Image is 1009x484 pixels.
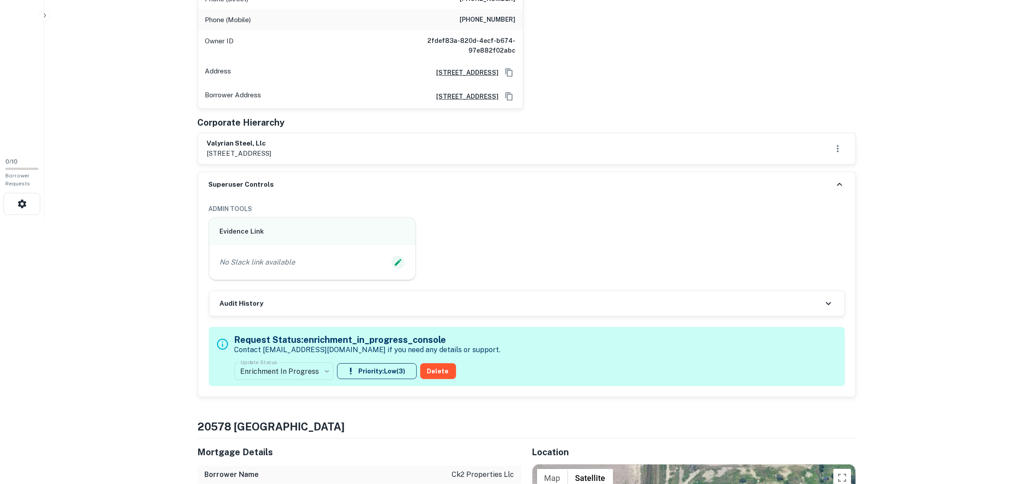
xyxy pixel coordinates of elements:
[234,359,334,384] div: Enrichment In Progress
[198,116,285,129] h5: Corporate Hierarchy
[391,256,405,269] button: Edit Slack Link
[5,173,30,187] span: Borrower Requests
[220,299,264,309] h6: Audit History
[220,227,405,237] h6: Evidence Link
[430,68,499,77] a: [STREET_ADDRESS]
[430,92,499,101] a: [STREET_ADDRESS]
[205,66,231,79] p: Address
[205,36,234,55] p: Owner ID
[220,257,295,268] p: No Slack link available
[503,90,516,103] button: Copy Address
[452,469,514,480] p: ck2 properties llc
[420,363,456,379] button: Delete
[965,413,1009,456] iframe: Chat Widget
[209,180,274,190] h6: Superuser Controls
[207,138,272,149] h6: valyrian steel, llc
[207,148,272,159] p: [STREET_ADDRESS]
[532,446,856,459] h5: Location
[337,363,417,379] button: Priority:Low(3)
[410,36,516,55] h6: 2fdef83a-820d-4ecf-b674-97e882f02abc
[205,15,251,25] p: Phone (Mobile)
[198,419,856,434] h4: 20578 [GEOGRAPHIC_DATA]
[205,90,261,103] p: Borrower Address
[234,345,501,355] p: Contact [EMAIL_ADDRESS][DOMAIN_NAME] if you need any details or support.
[234,333,501,346] h5: Request Status: enrichment_in_progress_console
[5,158,18,165] span: 0 / 10
[460,15,516,25] h6: [PHONE_NUMBER]
[198,446,522,459] h5: Mortgage Details
[241,358,277,366] label: Update Status
[503,66,516,79] button: Copy Address
[205,469,259,480] h6: Borrower Name
[209,204,845,214] h6: ADMIN TOOLS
